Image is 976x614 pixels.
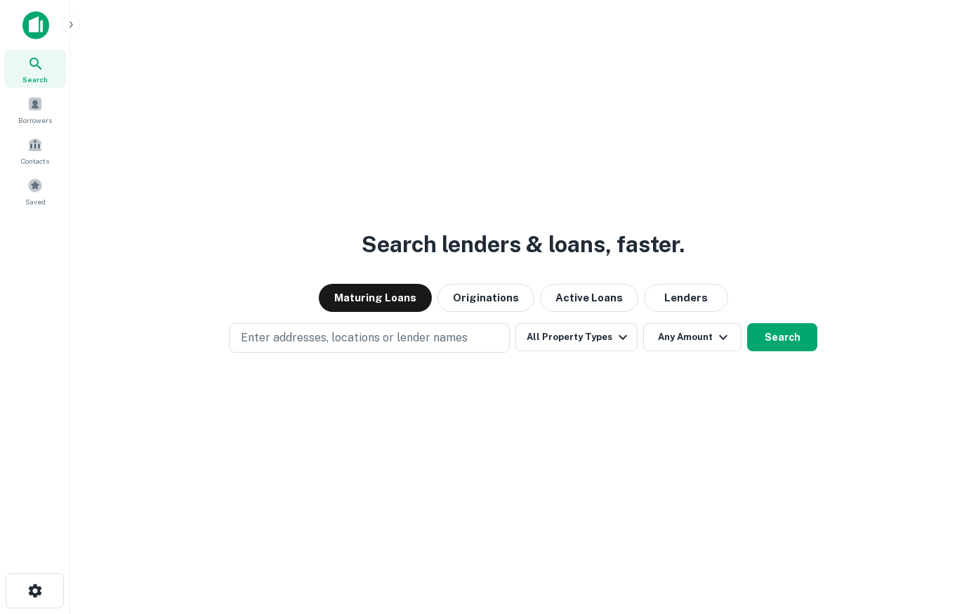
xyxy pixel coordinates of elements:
button: All Property Types [515,323,638,351]
h3: Search lenders & loans, faster. [362,228,685,261]
button: Maturing Loans [319,284,432,312]
a: Contacts [4,131,66,169]
span: Borrowers [18,115,52,126]
p: Enter addresses, locations or lender names [241,329,468,346]
span: Saved [25,196,46,207]
button: Active Loans [540,284,638,312]
img: capitalize-icon.png [22,11,49,39]
iframe: Chat Widget [906,502,976,569]
a: Saved [4,172,66,210]
span: Search [22,74,48,85]
button: Enter addresses, locations or lender names [229,323,510,353]
span: Contacts [21,155,49,166]
button: Search [747,323,817,351]
a: Search [4,50,66,88]
button: Originations [437,284,534,312]
button: Any Amount [643,323,741,351]
button: Lenders [644,284,728,312]
a: Borrowers [4,91,66,129]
